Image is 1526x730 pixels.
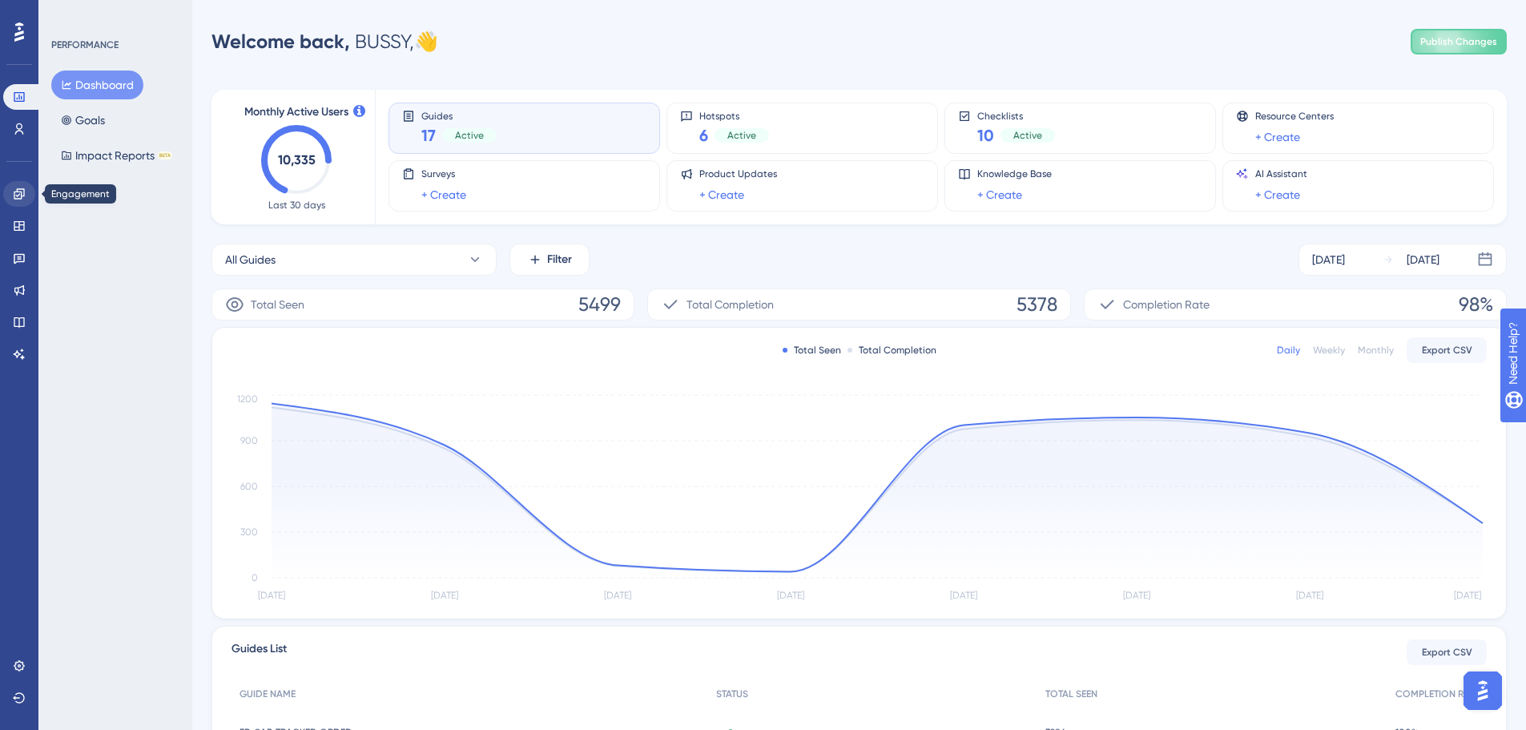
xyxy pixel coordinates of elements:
[1459,292,1493,317] span: 98%
[1313,344,1345,357] div: Weekly
[244,103,348,122] span: Monthly Active Users
[431,590,458,601] tspan: [DATE]
[1407,250,1439,269] div: [DATE]
[278,152,316,167] text: 10,335
[455,129,484,142] span: Active
[51,141,182,170] button: Impact ReportsBETA
[547,250,572,269] span: Filter
[1422,344,1472,357] span: Export CSV
[240,435,258,446] tspan: 900
[211,30,350,53] span: Welcome back,
[1045,688,1097,700] span: TOTAL SEEN
[1454,590,1481,601] tspan: [DATE]
[699,167,777,180] span: Product Updates
[1255,185,1300,204] a: + Create
[421,167,466,180] span: Surveys
[51,106,115,135] button: Goals
[1395,688,1479,700] span: COMPLETION RATE
[240,688,296,700] span: GUIDE NAME
[240,526,258,538] tspan: 300
[977,167,1052,180] span: Knowledge Base
[1277,344,1300,357] div: Daily
[1407,639,1487,665] button: Export CSV
[1013,129,1042,142] span: Active
[1411,29,1507,54] button: Publish Changes
[777,590,804,601] tspan: [DATE]
[211,29,438,54] div: BUSSY, 👋
[977,110,1055,121] span: Checklists
[251,295,304,314] span: Total Seen
[211,244,497,276] button: All Guides
[699,185,744,204] a: + Create
[783,344,841,357] div: Total Seen
[1296,590,1323,601] tspan: [DATE]
[252,572,258,583] tspan: 0
[1123,590,1150,601] tspan: [DATE]
[51,71,143,99] button: Dashboard
[1312,250,1345,269] div: [DATE]
[1422,646,1472,659] span: Export CSV
[51,38,119,51] div: PERFORMANCE
[232,639,287,665] span: Guides List
[1358,344,1394,357] div: Monthly
[727,129,756,142] span: Active
[1017,292,1057,317] span: 5378
[38,4,100,23] span: Need Help?
[421,185,466,204] a: + Create
[604,590,631,601] tspan: [DATE]
[950,590,977,601] tspan: [DATE]
[240,481,258,492] tspan: 600
[977,124,994,147] span: 10
[258,590,285,601] tspan: [DATE]
[977,185,1022,204] a: + Create
[421,124,436,147] span: 17
[848,344,936,357] div: Total Completion
[699,124,708,147] span: 6
[1420,35,1497,48] span: Publish Changes
[1255,127,1300,147] a: + Create
[699,110,769,121] span: Hotspots
[268,199,325,212] span: Last 30 days
[686,295,774,314] span: Total Completion
[1459,667,1507,715] iframe: UserGuiding AI Assistant Launcher
[158,151,172,159] div: BETA
[1255,167,1307,180] span: AI Assistant
[1407,337,1487,363] button: Export CSV
[225,250,276,269] span: All Guides
[509,244,590,276] button: Filter
[716,688,748,700] span: STATUS
[421,110,497,121] span: Guides
[1255,110,1334,123] span: Resource Centers
[237,393,258,405] tspan: 1200
[1123,295,1210,314] span: Completion Rate
[578,292,621,317] span: 5499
